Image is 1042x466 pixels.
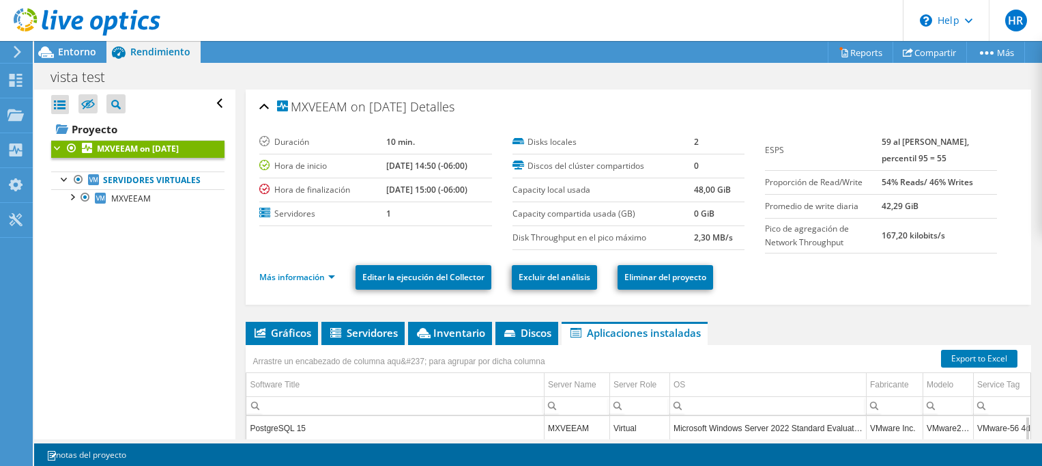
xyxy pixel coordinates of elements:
td: Column Software Title, Value PostgreSQL 15 [246,416,544,440]
span: Detalles [410,98,454,115]
label: Hora de inicio [259,159,386,173]
h1: vista test [44,70,126,85]
label: ESPS [765,143,882,157]
b: 1 [386,208,391,219]
span: Entorno [58,45,96,58]
a: Eliminar del proyecto [618,265,713,290]
label: Capacity local usada [512,183,694,197]
b: 48,00 GiB [694,184,731,195]
a: Excluir del análisis [512,265,597,290]
span: Aplicaciones instaladas [568,326,701,340]
span: Inventario [415,326,485,340]
label: Proporción de Read/Write [765,176,882,189]
b: 0 [694,160,699,172]
a: Compartir [893,42,967,63]
b: 42,29 GiB [882,200,918,212]
td: Server Name Column [544,373,609,397]
label: Servidores [259,207,386,221]
b: MXVEEAM on [DATE] [97,143,179,154]
a: Reports [828,42,893,63]
td: Column Fabricante, Filter cell [866,396,923,415]
td: Column OS, Value Microsoft Windows Server 2022 Standard Evaluation [669,416,866,440]
a: notas del proyecto [37,446,136,463]
span: HR [1005,10,1027,31]
td: Column Server Role, Value Virtual [609,416,669,440]
label: Disk Throughput en el pico máximo [512,231,694,245]
td: Column Software Title, Filter cell [246,396,544,415]
td: Modelo Column [923,373,973,397]
b: [DATE] 14:50 (-06:00) [386,160,467,172]
label: Disks locales [512,135,694,149]
td: Column Server Name, Filter cell [544,396,609,415]
td: Column Modelo, Filter cell [923,396,973,415]
span: MXVEEAM [111,193,151,204]
td: Server Role Column [609,373,669,397]
div: Server Role [613,376,656,393]
label: Pico de agregación de Network Throughput [765,222,882,249]
b: 0 GiB [694,208,714,219]
td: Column OS, Filter cell [669,396,866,415]
a: Proyecto [51,118,225,140]
a: Más información [259,271,335,283]
td: Column Modelo, Value VMware201 [923,416,973,440]
b: 2 [694,136,699,148]
td: Column Server Role, Filter cell [609,396,669,415]
label: Promedio de write diaria [765,200,882,213]
div: Service Tag [977,376,1019,393]
span: MXVEEAM on [DATE] [277,100,407,114]
label: Hora de finalización [259,183,386,197]
div: Modelo [927,376,953,393]
span: Rendimiento [130,45,190,58]
b: 2,30 MB/s [694,232,733,243]
b: [DATE] 15:00 (-06:00) [386,184,467,195]
label: Duración [259,135,386,149]
svg: \n [920,14,932,27]
div: Fabricante [870,376,909,393]
span: Servidores [328,326,398,340]
b: 54% Reads/ 46% Writes [882,176,973,188]
a: Export to Excel [941,350,1017,368]
span: Gráficos [252,326,311,340]
b: 59 al [PERSON_NAME], percentil 95 = 55 [882,136,969,164]
td: Fabricante Column [866,373,923,397]
a: MXVEEAM [51,189,225,207]
b: 167,20 kilobits/s [882,230,945,241]
a: MXVEEAM on [DATE] [51,140,225,158]
div: Software Title [250,376,300,393]
span: Discos [502,326,551,340]
td: OS Column [669,373,866,397]
div: Arrastre un encabezado de columna aqu&#237; para agrupar por dicha columna [249,352,548,371]
b: 10 min. [386,136,415,148]
div: Server Name [548,376,596,393]
div: OS [674,376,685,393]
td: Column Server Name, Value MXVEEAM [544,416,609,440]
a: Servidores virtuales [51,172,225,189]
label: Discos del clúster compartidos [512,159,694,173]
a: Más [966,42,1025,63]
label: Capacity compartida usada (GB) [512,207,694,221]
td: Column Fabricante, Value VMware Inc. [866,416,923,440]
a: Editar la ejecución del Collector [356,265,491,290]
td: Software Title Column [246,373,544,397]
